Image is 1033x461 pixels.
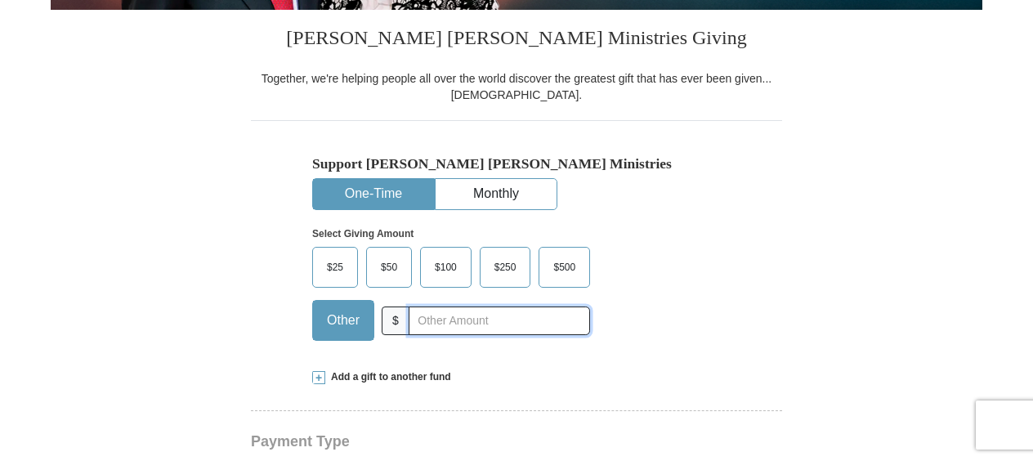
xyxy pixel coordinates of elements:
input: Other Amount [409,307,590,335]
span: $25 [319,255,351,280]
button: One-Time [313,179,434,209]
span: $50 [373,255,405,280]
h4: Payment Type [251,435,782,448]
span: $250 [486,255,525,280]
span: Add a gift to another fund [325,370,451,384]
button: Monthly [436,179,557,209]
h3: [PERSON_NAME] [PERSON_NAME] Ministries Giving [251,10,782,70]
span: $100 [427,255,465,280]
span: Other [319,308,368,333]
div: Together, we're helping people all over the world discover the greatest gift that has ever been g... [251,70,782,103]
span: $ [382,307,409,335]
h5: Support [PERSON_NAME] [PERSON_NAME] Ministries [312,155,721,172]
strong: Select Giving Amount [312,228,414,239]
span: $500 [545,255,584,280]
